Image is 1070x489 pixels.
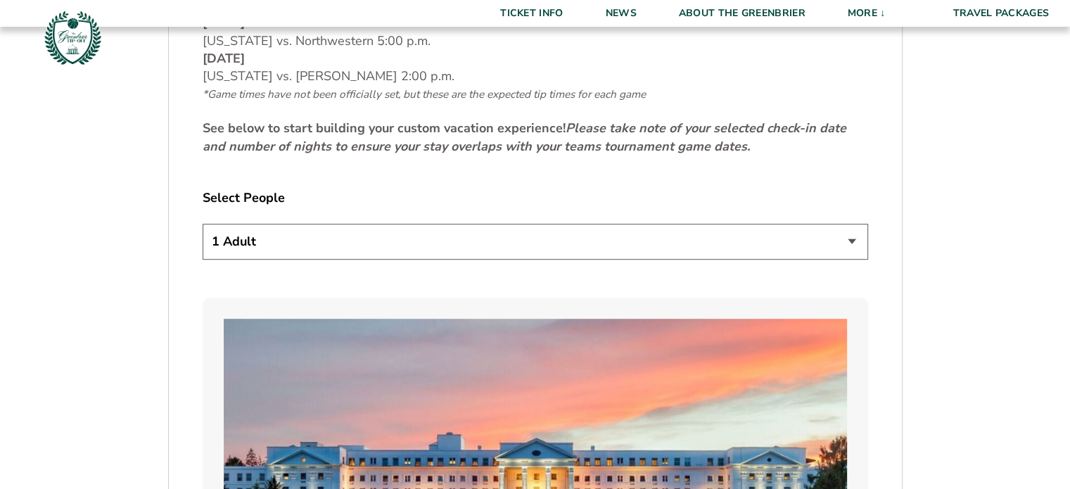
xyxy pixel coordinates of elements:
[203,120,846,154] strong: See below to start building your custom vacation experience!
[203,120,846,154] em: Please take note of your selected check-in date and number of nights to ensure your stay overlaps...
[203,189,868,207] label: Select People
[203,87,646,101] span: *Game times have not been officially set, but these are the expected tip times for each game
[203,50,245,67] strong: [DATE]
[42,7,103,68] img: Greenbrier Tip-Off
